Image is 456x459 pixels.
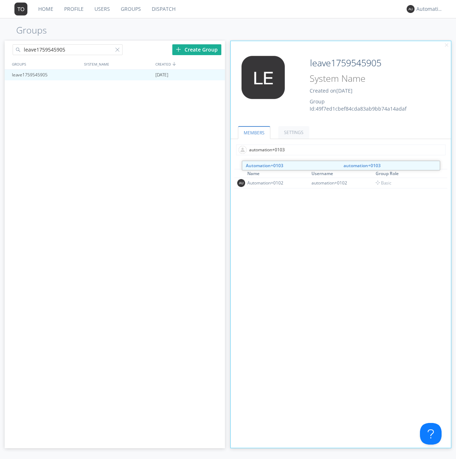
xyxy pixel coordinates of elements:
div: GROUPS [10,59,80,69]
iframe: Toggle Customer Support [420,423,442,445]
strong: Automation+0103 [246,162,283,169]
div: SYSTEM_NAME [82,59,154,69]
span: [DATE] [155,70,168,80]
div: leave1759545905 [10,70,81,80]
th: Toggle SortBy [375,169,439,178]
th: Toggle SortBy [246,169,310,178]
img: plus.svg [176,47,181,52]
div: MEMBERS [234,161,447,169]
strong: automation+0103 [344,162,381,169]
div: CREATED [154,59,226,69]
img: 373638.png [237,179,245,187]
img: cancel.svg [444,43,449,48]
a: SETTINGS [278,126,309,139]
span: Created on [310,87,353,94]
img: 373638.png [407,5,415,13]
input: Group Name [307,56,424,70]
img: 373638.png [14,3,27,15]
span: Group Id: 49f7ed1cbef84cda83ab9bb74a14adaf [310,98,407,112]
input: Search groups [13,44,123,55]
th: Toggle SortBy [310,169,375,178]
span: [DATE] [336,87,353,94]
div: Create Group [172,44,221,55]
div: automation+0102 [311,180,366,186]
a: leave1759545905[DATE] [5,70,225,80]
div: Automation+0004 [416,5,443,13]
span: Basic [376,180,391,186]
a: MEMBERS [238,126,270,139]
input: System Name [307,72,424,85]
img: 373638.png [236,56,290,99]
div: Automation+0102 [247,180,301,186]
input: Type name of user to add to group [236,144,446,155]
